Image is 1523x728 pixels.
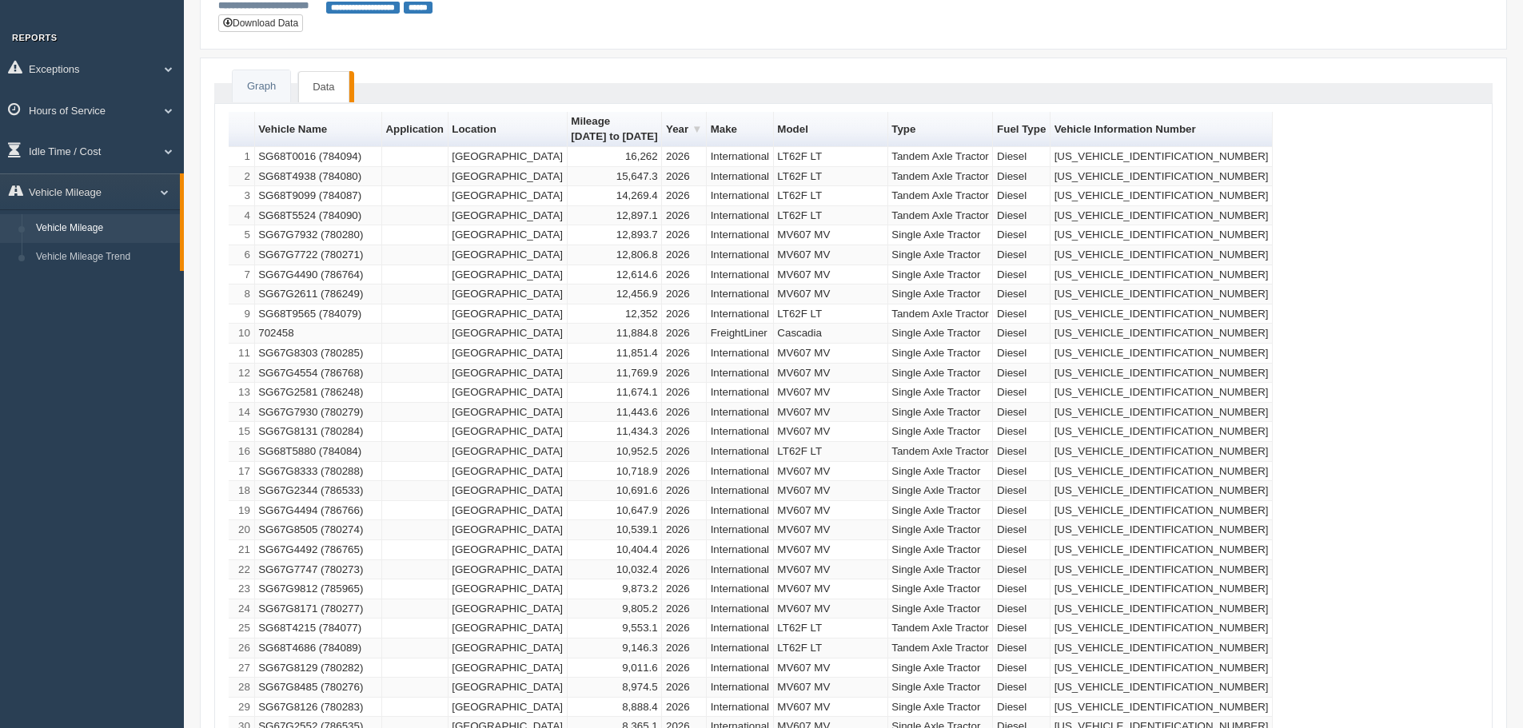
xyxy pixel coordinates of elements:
[568,658,663,678] td: 9,011.6
[255,520,382,540] td: SG67G8505 (780274)
[255,364,382,384] td: SG67G4554 (786768)
[229,403,255,423] td: 14
[449,364,568,384] td: [GEOGRAPHIC_DATA]
[888,678,994,698] td: Single Axle Tractor
[233,70,290,103] a: Graph
[707,678,774,698] td: International
[255,698,382,718] td: SG67G8126 (780283)
[229,638,255,658] td: 26
[229,344,255,364] td: 11
[707,324,774,344] td: FreightLiner
[449,658,568,678] td: [GEOGRAPHIC_DATA]
[662,560,707,580] td: 2026
[255,619,382,638] td: SG68T4215 (784077)
[993,304,1051,324] td: Diesel
[1051,383,1273,403] td: [US_VEHICLE_IDENTIFICATION_NUMBER]
[707,304,774,324] td: International
[662,698,707,718] td: 2026
[993,265,1051,285] td: Diesel
[568,167,663,187] td: 15,647.3
[774,147,888,167] td: LT62F LT
[993,599,1051,619] td: Diesel
[255,442,382,462] td: SG68T5880 (784084)
[229,560,255,580] td: 22
[993,579,1051,599] td: Diesel
[993,147,1051,167] td: Diesel
[707,344,774,364] td: International
[774,186,888,206] td: LT62F LT
[707,225,774,245] td: International
[229,520,255,540] td: 20
[449,501,568,521] td: [GEOGRAPHIC_DATA]
[774,383,888,403] td: MV607 MV
[888,520,994,540] td: Single Axle Tractor
[774,599,888,619] td: MV607 MV
[774,422,888,442] td: MV607 MV
[255,501,382,521] td: SG67G4494 (786766)
[774,619,888,638] td: LT62F LT
[1051,245,1273,265] td: [US_VEHICLE_IDENTIFICATION_NUMBER]
[229,364,255,384] td: 12
[255,579,382,599] td: SG67G9812 (785965)
[993,658,1051,678] td: Diesel
[229,167,255,187] td: 2
[707,265,774,285] td: International
[255,167,382,187] td: SG68T4938 (784080)
[774,364,888,384] td: MV607 MV
[993,245,1051,265] td: Diesel
[229,245,255,265] td: 6
[662,462,707,482] td: 2026
[229,324,255,344] td: 10
[449,344,568,364] td: [GEOGRAPHIC_DATA]
[888,403,994,423] td: Single Axle Tractor
[1051,324,1273,344] td: [US_VEHICLE_IDENTIFICATION_NUMBER]
[229,284,255,304] td: 8
[568,638,663,658] td: 9,146.3
[662,442,707,462] td: 2026
[449,206,568,226] td: [GEOGRAPHIC_DATA]
[707,284,774,304] td: International
[774,560,888,580] td: MV607 MV
[449,520,568,540] td: [GEOGRAPHIC_DATA]
[662,658,707,678] td: 2026
[449,225,568,245] td: [GEOGRAPHIC_DATA]
[662,501,707,521] td: 2026
[888,364,994,384] td: Single Axle Tractor
[568,560,663,580] td: 10,032.4
[888,638,994,658] td: Tandem Axle Tractor
[568,462,663,482] td: 10,718.9
[449,403,568,423] td: [GEOGRAPHIC_DATA]
[1051,462,1273,482] td: [US_VEHICLE_IDENTIFICATION_NUMBER]
[255,265,382,285] td: SG67G4490 (786764)
[993,638,1051,658] td: Diesel
[993,225,1051,245] td: Diesel
[1051,481,1273,501] td: [US_VEHICLE_IDENTIFICATION_NUMBER]
[707,383,774,403] td: International
[568,383,663,403] td: 11,674.1
[1051,579,1273,599] td: [US_VEHICLE_IDENTIFICATION_NUMBER]
[888,304,994,324] td: Tandem Axle Tractor
[888,383,994,403] td: Single Axle Tractor
[888,462,994,482] td: Single Axle Tractor
[774,304,888,324] td: LT62F LT
[707,540,774,560] td: International
[888,167,994,187] td: Tandem Axle Tractor
[229,383,255,403] td: 13
[568,344,663,364] td: 11,851.4
[449,147,568,167] td: [GEOGRAPHIC_DATA]
[774,284,888,304] td: MV607 MV
[707,403,774,423] td: International
[255,658,382,678] td: SG67G8129 (780282)
[888,501,994,521] td: Single Axle Tractor
[568,403,663,423] td: 11,443.6
[449,638,568,658] td: [GEOGRAPHIC_DATA]
[888,599,994,619] td: Single Axle Tractor
[707,560,774,580] td: International
[255,147,382,167] td: SG68T0016 (784094)
[449,304,568,324] td: [GEOGRAPHIC_DATA]
[568,304,663,324] td: 12,352
[707,619,774,638] td: International
[707,481,774,501] td: International
[1051,442,1273,462] td: [US_VEHICLE_IDENTIFICATION_NUMBER]
[298,71,349,103] a: Data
